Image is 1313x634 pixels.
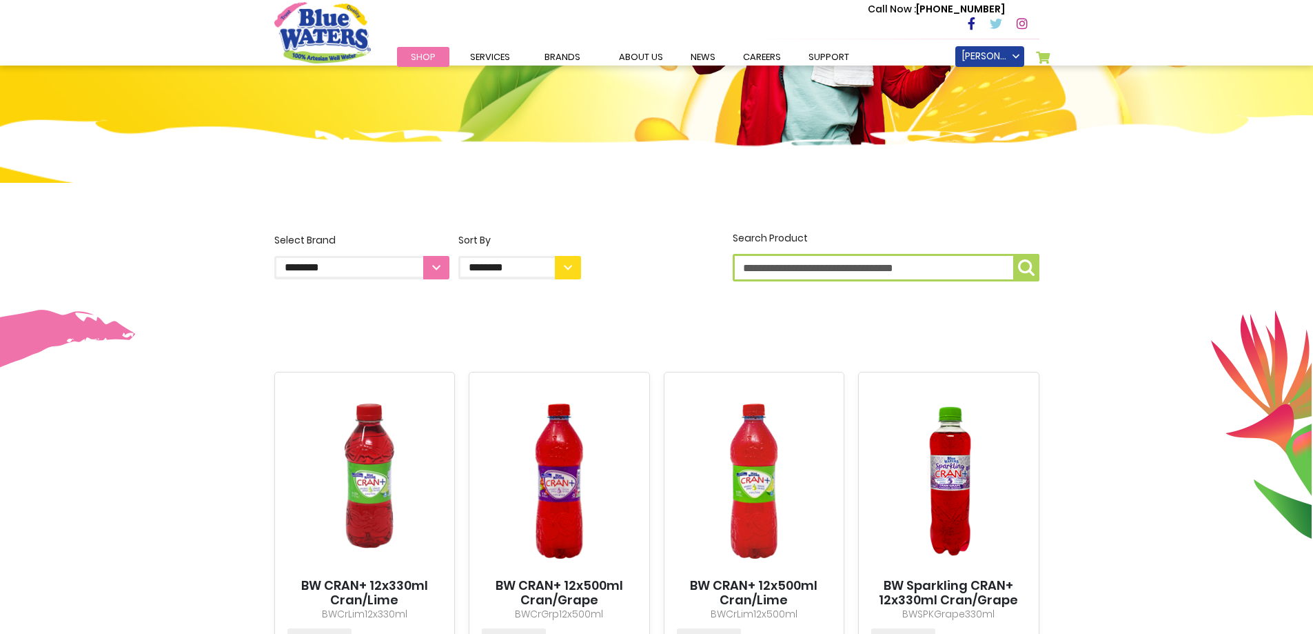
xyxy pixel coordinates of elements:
img: BW Sparkling CRAN+ 12x330ml Cran/Grape [871,384,1026,578]
p: BWCrLim12x330ml [287,607,442,622]
span: Shop [411,50,436,63]
a: News [677,47,729,67]
p: BWCrLim12x500ml [677,607,832,622]
a: [PERSON_NAME] [955,46,1024,67]
a: store logo [274,2,371,63]
label: Search Product [733,231,1039,281]
a: BW Sparkling CRAN+ 12x330ml Cran/Grape [871,578,1026,608]
p: BWSPKGrape330ml [871,607,1026,622]
select: Sort By [458,256,581,279]
input: Search Product [733,254,1039,281]
a: BW CRAN+ 12x330ml Cran/Lime [287,578,442,608]
a: careers [729,47,795,67]
span: Services [470,50,510,63]
img: BW CRAN+ 12x330ml Cran/Lime [287,384,442,578]
label: Select Brand [274,233,449,279]
a: BW CRAN+ 12x500ml Cran/Grape [482,578,637,608]
select: Select Brand [274,256,449,279]
a: about us [605,47,677,67]
span: Brands [544,50,580,63]
p: BWCrGrp12x500ml [482,607,637,622]
button: Search Product [1013,254,1039,281]
a: BW CRAN+ 12x500ml Cran/Lime [677,578,832,608]
img: BW CRAN+ 12x500ml Cran/Lime [677,384,832,578]
img: search-icon.png [1018,259,1035,276]
img: BW CRAN+ 12x500ml Cran/Grape [482,384,637,578]
div: Sort By [458,233,581,248]
span: Call Now : [868,2,916,16]
a: support [795,47,863,67]
p: [PHONE_NUMBER] [868,2,1005,17]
